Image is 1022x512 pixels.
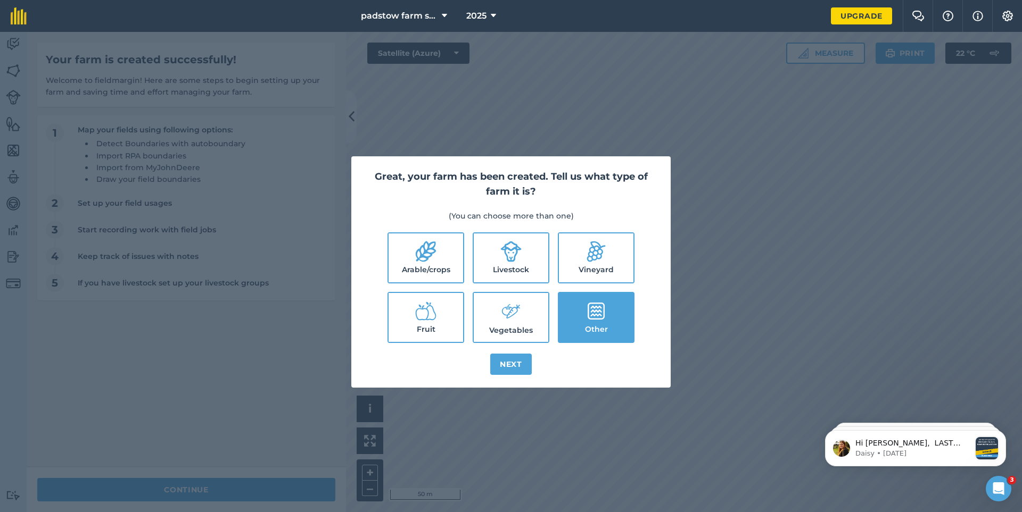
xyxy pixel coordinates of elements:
[1008,476,1016,484] span: 3
[389,233,463,282] label: Arable/crops
[364,169,658,200] h2: Great, your farm has been created. Tell us what type of farm it is?
[942,11,954,21] img: A question mark icon
[389,293,463,342] label: Fruit
[474,233,548,282] label: Livestock
[474,293,548,342] label: Vegetables
[809,409,1022,483] iframe: Intercom notifications message
[1001,11,1014,21] img: A cog icon
[912,11,925,21] img: Two speech bubbles overlapping with the left bubble in the forefront
[559,293,633,342] label: Other
[361,10,438,22] span: padstow farm shop
[364,210,658,222] p: (You can choose more than one)
[986,476,1011,501] iframe: Intercom live chat
[11,7,27,24] img: fieldmargin Logo
[490,354,532,375] button: Next
[466,10,487,22] span: 2025
[831,7,892,24] a: Upgrade
[972,10,983,22] img: svg+xml;base64,PHN2ZyB4bWxucz0iaHR0cDovL3d3dy53My5vcmcvMjAwMC9zdmciIHdpZHRoPSIxNyIgaGVpZ2h0PSIxNy...
[559,233,633,282] label: Vineyard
